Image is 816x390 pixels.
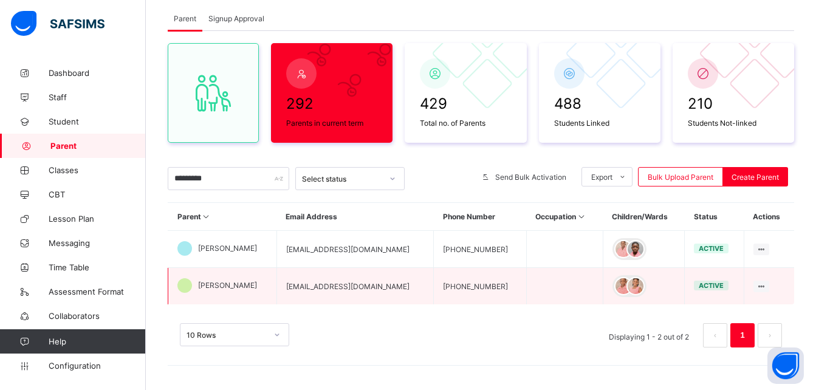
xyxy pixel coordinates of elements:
[495,173,566,182] span: Send Bulk Activation
[767,347,804,384] button: Open asap
[11,11,105,36] img: safsims
[591,173,612,182] span: Export
[276,268,434,305] td: [EMAIL_ADDRESS][DOMAIN_NAME]
[198,244,257,253] span: [PERSON_NAME]
[434,231,526,268] td: [PHONE_NUMBER]
[732,173,779,182] span: Create Parent
[730,323,755,347] li: 1
[603,203,685,231] th: Children/Wards
[576,212,586,221] i: Sort in Ascending Order
[168,203,277,231] th: Parent
[758,323,782,347] button: next page
[50,141,146,151] span: Parent
[758,323,782,347] li: 下一页
[49,68,146,78] span: Dashboard
[49,92,146,102] span: Staff
[685,203,744,231] th: Status
[49,117,146,126] span: Student
[600,323,698,347] li: Displaying 1 - 2 out of 2
[699,281,724,290] span: active
[49,238,146,248] span: Messaging
[736,327,748,343] a: 1
[198,281,257,290] span: [PERSON_NAME]
[286,95,377,112] span: 292
[49,311,146,321] span: Collaborators
[302,174,382,183] div: Select status
[554,95,645,112] span: 488
[49,214,146,224] span: Lesson Plan
[434,203,526,231] th: Phone Number
[174,14,196,23] span: Parent
[201,212,211,221] i: Sort in Ascending Order
[744,203,794,231] th: Actions
[276,203,434,231] th: Email Address
[703,323,727,347] button: prev page
[276,231,434,268] td: [EMAIL_ADDRESS][DOMAIN_NAME]
[49,287,146,296] span: Assessment Format
[49,337,145,346] span: Help
[49,262,146,272] span: Time Table
[49,361,145,371] span: Configuration
[703,323,727,347] li: 上一页
[699,244,724,253] span: active
[49,190,146,199] span: CBT
[434,268,526,305] td: [PHONE_NUMBER]
[420,118,511,128] span: Total no. of Parents
[286,118,377,128] span: Parents in current term
[526,203,603,231] th: Occupation
[688,118,779,128] span: Students Not-linked
[688,95,779,112] span: 210
[208,14,264,23] span: Signup Approval
[187,330,267,340] div: 10 Rows
[554,118,645,128] span: Students Linked
[49,165,146,175] span: Classes
[648,173,713,182] span: Bulk Upload Parent
[420,95,511,112] span: 429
